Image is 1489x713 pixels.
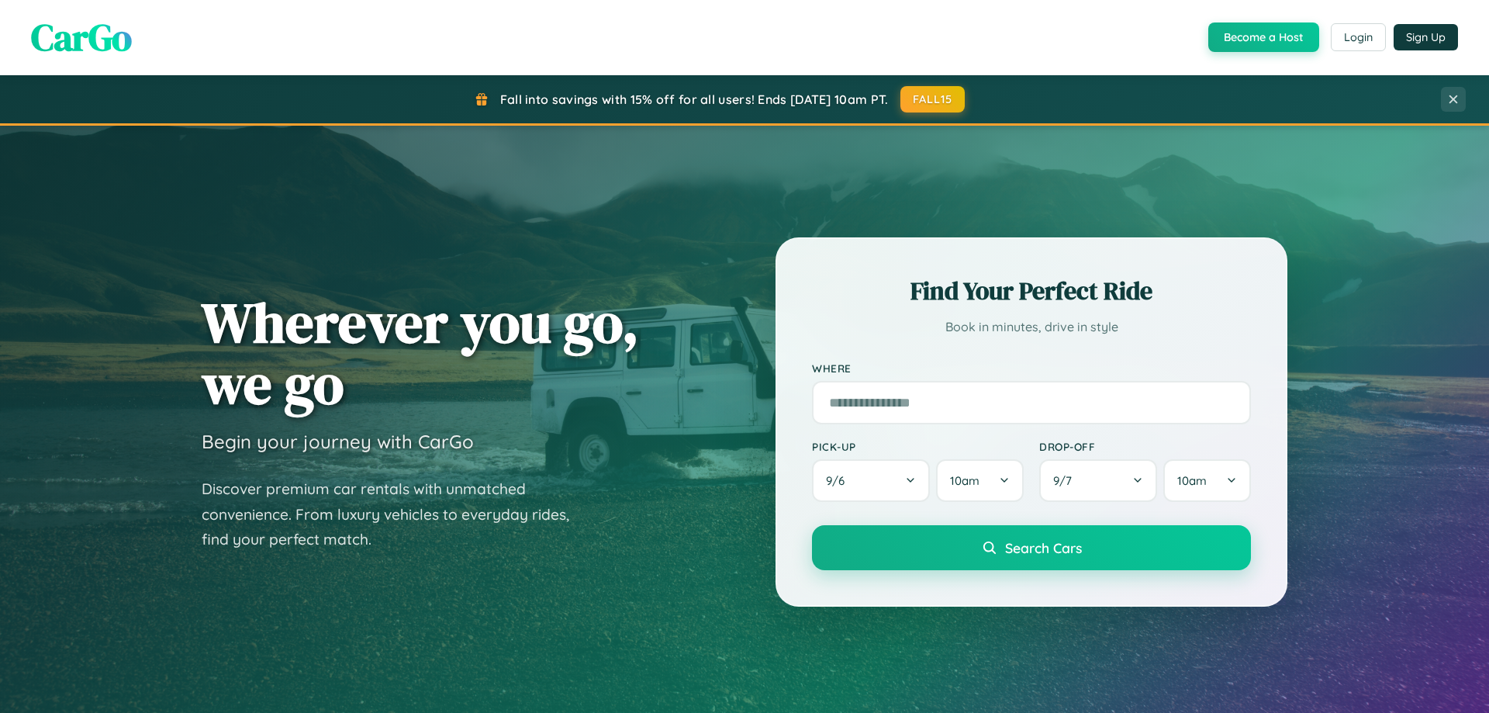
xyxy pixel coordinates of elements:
[812,274,1251,308] h2: Find Your Perfect Ride
[1177,473,1207,488] span: 10am
[1331,23,1386,51] button: Login
[812,316,1251,338] p: Book in minutes, drive in style
[1053,473,1080,488] span: 9 / 7
[1039,440,1251,453] label: Drop-off
[812,440,1024,453] label: Pick-up
[1394,24,1458,50] button: Sign Up
[826,473,852,488] span: 9 / 6
[812,459,930,502] button: 9/6
[1039,459,1157,502] button: 9/7
[1163,459,1251,502] button: 10am
[812,362,1251,375] label: Where
[900,86,966,112] button: FALL15
[31,12,132,63] span: CarGo
[936,459,1024,502] button: 10am
[202,292,639,414] h1: Wherever you go, we go
[202,476,589,552] p: Discover premium car rentals with unmatched convenience. From luxury vehicles to everyday rides, ...
[202,430,474,453] h3: Begin your journey with CarGo
[812,525,1251,570] button: Search Cars
[1005,539,1082,556] span: Search Cars
[950,473,979,488] span: 10am
[1208,22,1319,52] button: Become a Host
[500,92,889,107] span: Fall into savings with 15% off for all users! Ends [DATE] 10am PT.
